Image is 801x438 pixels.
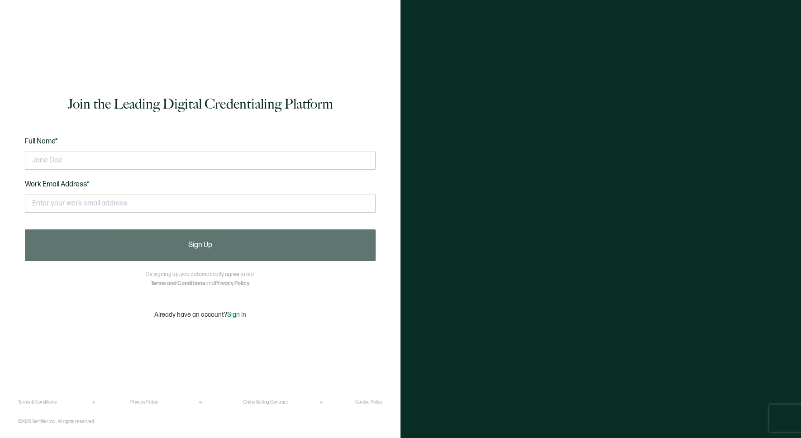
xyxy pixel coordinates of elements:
a: Terms & Conditions [18,400,57,405]
span: Sign Up [188,242,212,249]
a: Privacy Policy [215,280,249,287]
p: ©2025 Sertifier Inc.. All rights reserved. [18,419,95,424]
input: Enter your work email address [25,195,376,213]
a: Privacy Policy [130,400,158,405]
p: By signing up, you automatically agree to our and . [146,270,254,288]
span: Full Name* [25,137,58,146]
a: Terms and Conditions [151,280,205,287]
a: Online Selling Contract [243,400,288,405]
button: Sign Up [25,229,376,261]
a: Cookie Policy [355,400,382,405]
span: Work Email Address* [25,180,90,189]
p: Already have an account? [154,311,246,319]
input: Jane Doe [25,152,376,170]
span: Sign In [227,311,246,319]
h1: Join the Leading Digital Credentialing Platform [68,95,333,113]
